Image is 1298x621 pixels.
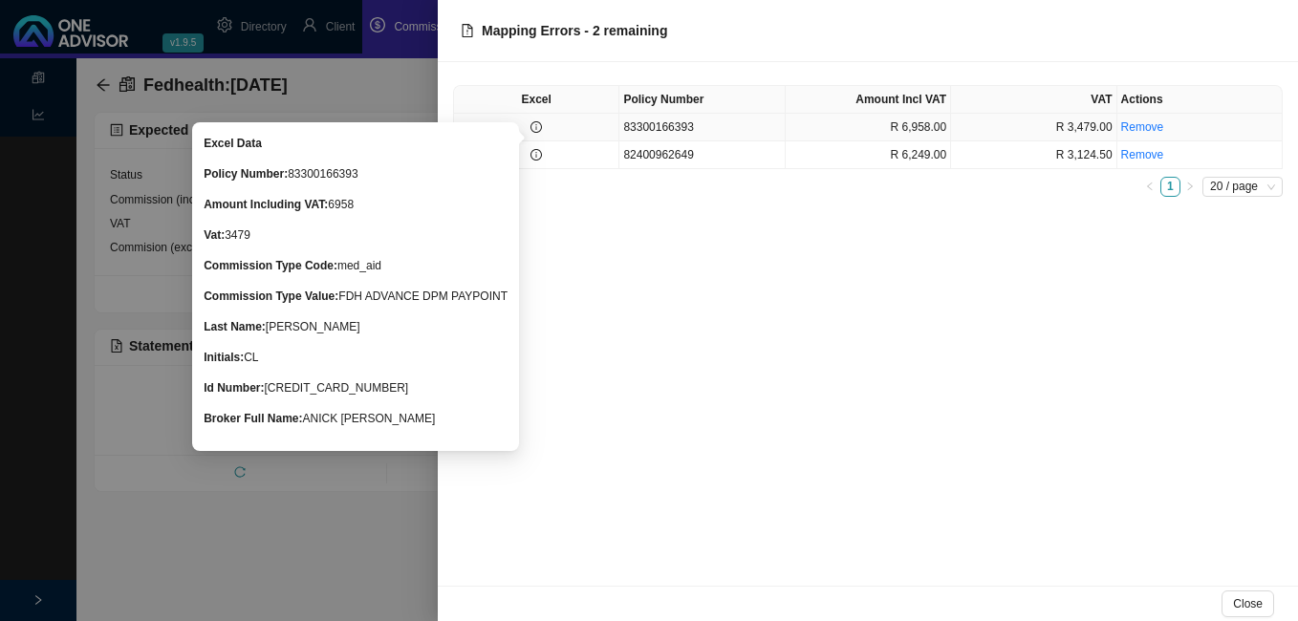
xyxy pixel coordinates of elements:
th: VAT [951,86,1116,114]
li: Next Page [1180,177,1201,197]
button: Close [1222,590,1274,617]
p: [PERSON_NAME] [204,317,508,336]
div: Page Size [1202,177,1283,197]
p: FDH ADVANCE DPM PAYPOINT [204,287,508,306]
a: Remove [1121,120,1164,134]
th: Actions [1117,86,1283,114]
b: Vat : [204,228,225,242]
span: info-circle [530,149,542,161]
a: 1 [1161,178,1179,196]
span: 20 / page [1210,178,1275,196]
b: Commission Type Value : [204,289,338,303]
li: 1 [1160,177,1180,197]
p: med_aid [204,256,508,275]
td: 83300166393 [619,114,785,141]
b: Last Name : [204,320,266,333]
td: R 6,249.00 [786,141,951,169]
b: Id Number : [204,381,264,395]
button: right [1180,177,1201,197]
p: ANICK [PERSON_NAME] [204,409,508,428]
td: R 3,479.00 [951,114,1116,141]
button: left [1140,177,1160,197]
th: Policy Number [619,86,785,114]
span: Close [1233,594,1263,613]
span: info-circle [530,121,542,133]
li: Previous Page [1140,177,1160,197]
b: Broker Full Name : [204,412,302,425]
td: R 6,958.00 [786,114,951,141]
td: 82400962649 [619,141,785,169]
span: right [1185,182,1195,191]
b: Policy Number : [204,167,288,181]
p: 6958 [204,195,508,214]
span: file-exclamation [461,24,474,37]
b: Commission Type Code : [204,259,337,272]
td: R 3,124.50 [951,141,1116,169]
p: 3479 [204,225,508,245]
b: Initials : [204,351,244,364]
th: Excel [454,86,619,114]
th: Amount Incl VAT [786,86,951,114]
div: Excel Data [204,134,508,153]
a: Remove [1121,148,1164,161]
b: Amount Including VAT : [204,198,328,211]
p: [CREDIT_CARD_NUMBER] [204,378,508,397]
p: 83300166393 [204,164,508,183]
span: left [1145,182,1155,191]
p: CL [204,348,508,367]
span: Mapping Errors - 2 remaining [482,23,667,38]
